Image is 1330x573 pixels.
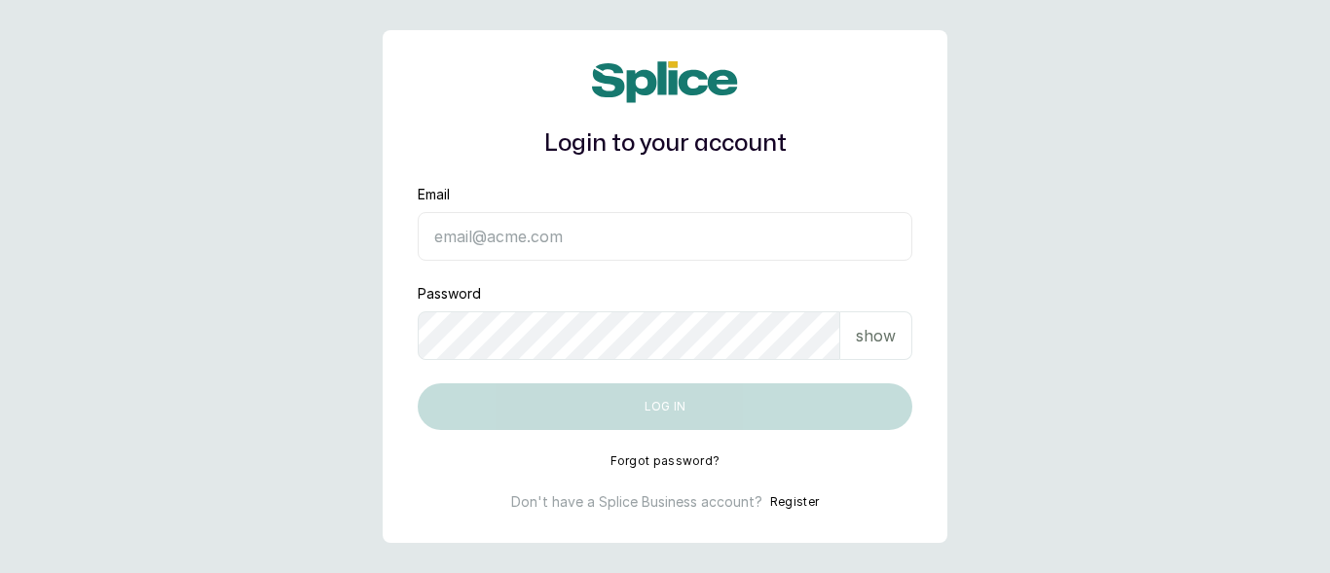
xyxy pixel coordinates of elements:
[418,185,450,204] label: Email
[770,492,819,512] button: Register
[610,453,720,469] button: Forgot password?
[856,324,896,347] p: show
[418,126,912,161] h1: Login to your account
[418,284,481,304] label: Password
[418,383,912,430] button: Log in
[418,212,912,261] input: email@acme.com
[511,492,762,512] p: Don't have a Splice Business account?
